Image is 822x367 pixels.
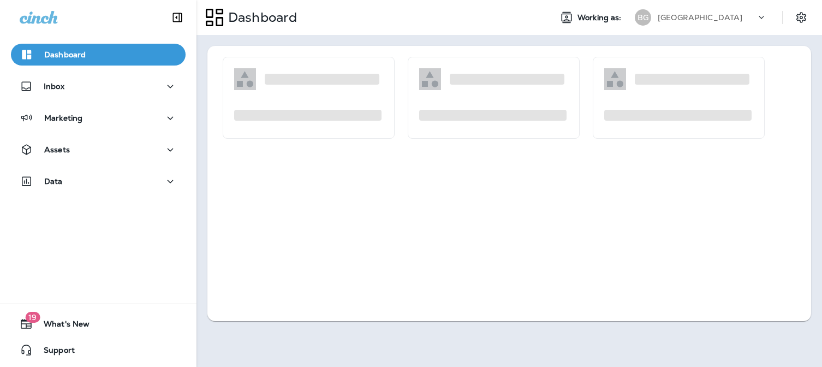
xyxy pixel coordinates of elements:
[25,312,40,323] span: 19
[11,339,186,361] button: Support
[44,82,64,91] p: Inbox
[44,50,86,59] p: Dashboard
[791,8,811,27] button: Settings
[577,13,624,22] span: Working as:
[44,177,63,186] p: Data
[224,9,297,26] p: Dashboard
[33,319,90,333] span: What's New
[44,114,82,122] p: Marketing
[11,313,186,335] button: 19What's New
[11,170,186,192] button: Data
[11,107,186,129] button: Marketing
[11,75,186,97] button: Inbox
[11,139,186,161] button: Assets
[658,13,742,22] p: [GEOGRAPHIC_DATA]
[11,44,186,66] button: Dashboard
[33,346,75,359] span: Support
[44,145,70,154] p: Assets
[162,7,193,28] button: Collapse Sidebar
[635,9,651,26] div: BG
